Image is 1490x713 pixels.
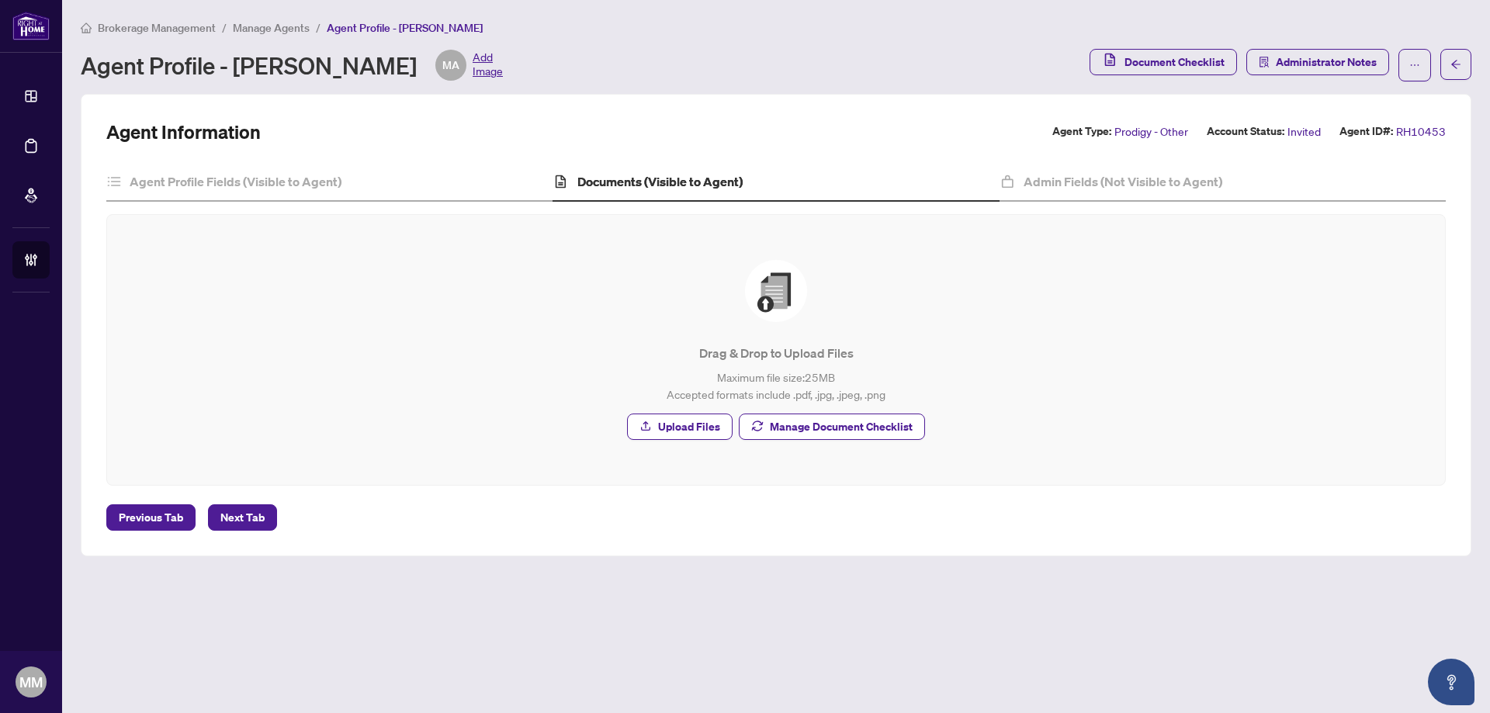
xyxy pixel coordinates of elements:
[233,21,310,35] span: Manage Agents
[1024,172,1222,191] h4: Admin Fields (Not Visible to Agent)
[1450,59,1461,70] span: arrow-left
[1259,57,1270,67] span: solution
[577,172,743,191] h4: Documents (Visible to Agent)
[1287,123,1321,140] span: Invited
[627,414,733,440] button: Upload Files
[81,22,92,33] span: home
[1246,49,1389,75] button: Administrator Notes
[1396,123,1446,140] span: RH10453
[19,671,43,693] span: MM
[138,369,1414,403] p: Maximum file size: 25 MB Accepted formats include .pdf, .jpg, .jpeg, .png
[98,21,216,35] span: Brokerage Management
[81,50,503,81] div: Agent Profile - [PERSON_NAME]
[1090,49,1237,75] button: Document Checklist
[1052,123,1111,140] label: Agent Type:
[327,21,483,35] span: Agent Profile - [PERSON_NAME]
[222,19,227,36] li: /
[208,504,277,531] button: Next Tab
[119,505,183,530] span: Previous Tab
[106,504,196,531] button: Previous Tab
[1428,659,1474,705] button: Open asap
[126,234,1426,466] span: File UploadDrag & Drop to Upload FilesMaximum file size:25MBAccepted formats include .pdf, .jpg, ...
[770,414,913,439] span: Manage Document Checklist
[106,119,261,144] h2: Agent Information
[473,50,503,81] span: Add Image
[12,12,50,40] img: logo
[220,505,265,530] span: Next Tab
[658,414,720,439] span: Upload Files
[745,260,807,322] img: File Upload
[130,172,341,191] h4: Agent Profile Fields (Visible to Agent)
[1339,123,1393,140] label: Agent ID#:
[1124,50,1225,74] span: Document Checklist
[1276,50,1377,74] span: Administrator Notes
[739,414,925,440] button: Manage Document Checklist
[316,19,321,36] li: /
[1114,123,1188,140] span: Prodigy - Other
[138,344,1414,362] p: Drag & Drop to Upload Files
[1409,60,1420,71] span: ellipsis
[1207,123,1284,140] label: Account Status:
[442,57,459,74] span: MA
